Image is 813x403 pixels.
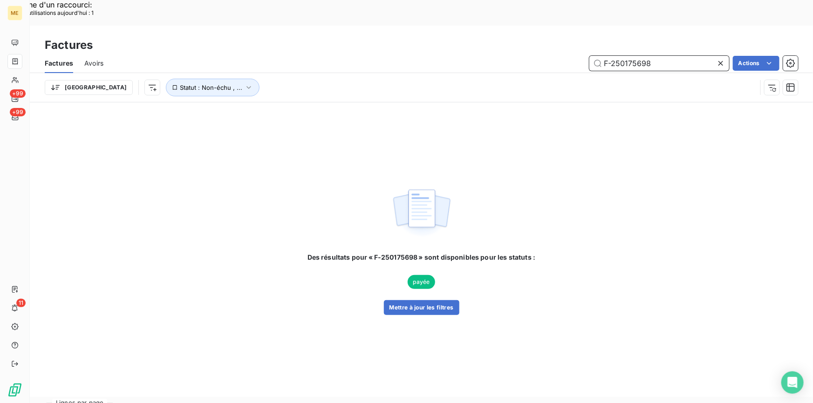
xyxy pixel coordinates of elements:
button: Statut : Non-échu , ... [166,79,260,96]
button: [GEOGRAPHIC_DATA] [45,80,133,95]
span: +99 [10,108,26,116]
span: 11 [16,299,26,307]
h3: Factures [45,37,93,54]
button: Actions [733,56,779,71]
button: Mettre à jour les filtres [384,300,459,315]
span: +99 [10,89,26,98]
img: Logo LeanPay [7,383,22,397]
img: empty state [392,184,451,242]
input: Rechercher [589,56,729,71]
span: payée [408,275,436,289]
span: Statut : Non-échu , ... [180,84,242,91]
span: Avoirs [84,59,103,68]
span: Factures [45,59,73,68]
span: Des résultats pour « F-250175698 » sont disponibles pour les statuts : [307,253,536,262]
div: Open Intercom Messenger [781,371,804,394]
